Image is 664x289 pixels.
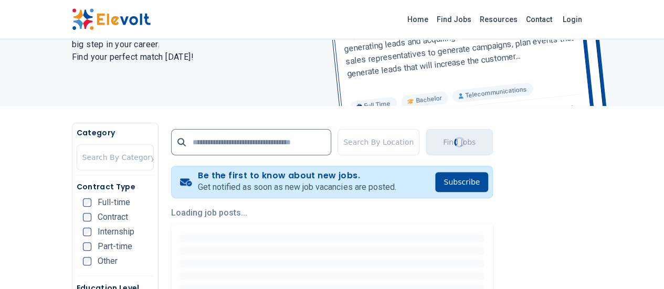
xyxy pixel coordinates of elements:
[476,11,522,28] a: Resources
[522,11,556,28] a: Contact
[98,242,132,251] span: Part-time
[433,11,476,28] a: Find Jobs
[403,11,433,28] a: Home
[171,207,493,219] p: Loading job posts...
[83,257,91,265] input: Other
[83,213,91,221] input: Contract
[98,257,118,265] span: Other
[556,9,588,30] a: Login
[454,137,465,147] div: Loading...
[198,181,396,194] p: Get notified as soon as new job vacancies are posted.
[72,8,151,30] img: Elevolt
[612,239,664,289] iframe: Chat Widget
[77,127,154,138] h5: Category
[198,170,396,181] h4: Be the first to know about new jobs.
[426,129,493,155] button: Find JobsLoading...
[98,228,134,236] span: Internship
[83,228,91,236] input: Internship
[435,172,488,192] button: Subscribe
[83,198,91,207] input: Full-time
[98,198,130,207] span: Full-time
[83,242,91,251] input: Part-time
[72,26,320,63] h2: Explore exciting roles with leading companies and take the next big step in your career. Find you...
[98,213,128,221] span: Contract
[77,181,154,192] h5: Contract Type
